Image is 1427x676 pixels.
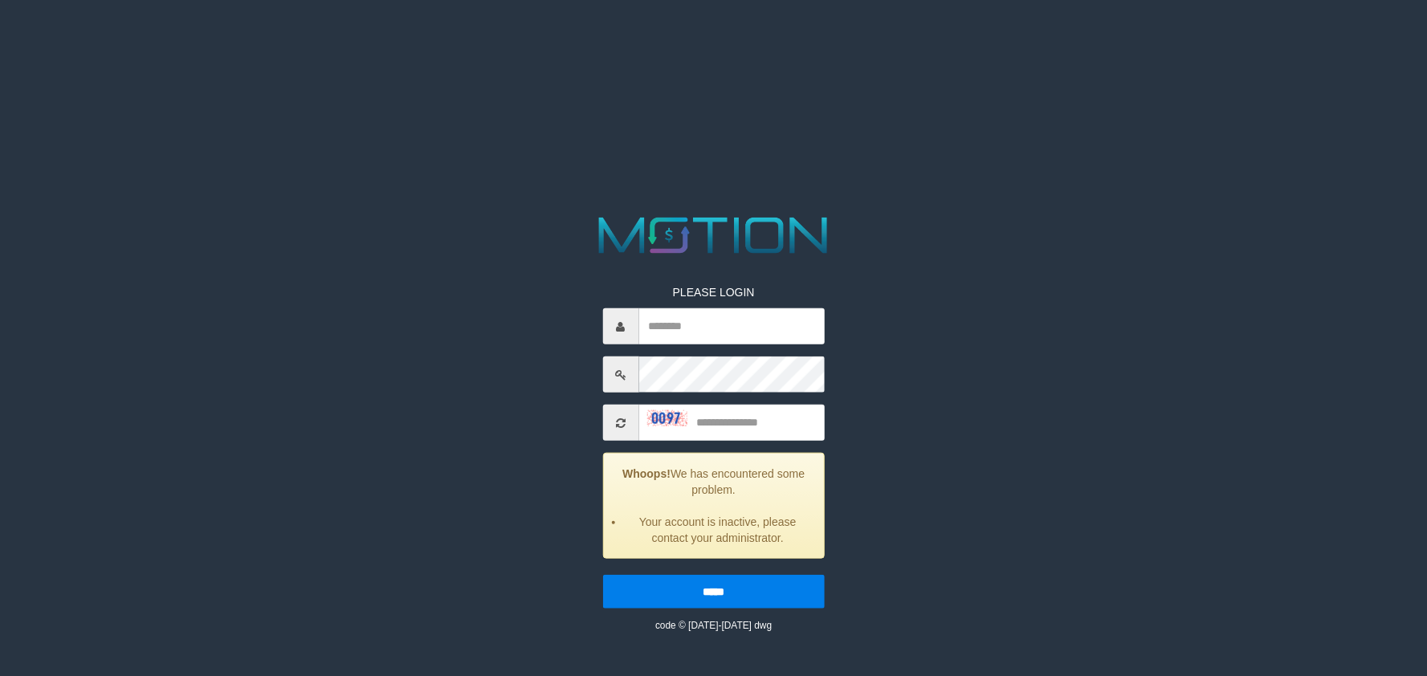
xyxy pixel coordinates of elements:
[602,453,824,559] div: We has encountered some problem.
[623,514,811,546] li: Your account is inactive, please contact your administrator.
[602,284,824,300] p: PLEASE LOGIN
[655,620,772,631] small: code © [DATE]-[DATE] dwg
[646,409,687,426] img: captcha
[622,467,671,480] strong: Whoops!
[589,211,838,260] img: MOTION_logo.png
